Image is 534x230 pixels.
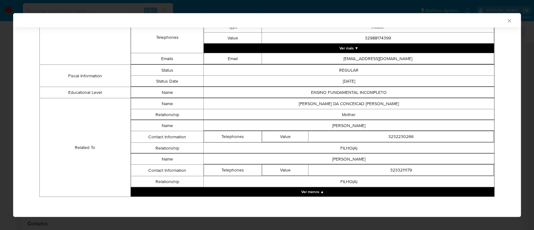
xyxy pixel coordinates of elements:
td: Educational Level [40,87,131,98]
td: Contact Information [131,165,203,176]
td: Email [204,53,262,64]
td: REGULAR [204,65,494,76]
td: ENSINO FUNDAMENTAL INCOMPLETO [204,87,494,98]
button: Collapse array [131,187,494,197]
td: Value [204,33,262,43]
td: Name [131,154,203,165]
td: Relationship [131,176,203,187]
td: Emails [131,53,203,64]
td: Status [131,65,203,76]
button: Expand array [204,43,494,53]
td: [DATE] [204,76,494,87]
td: Telephones [131,22,203,53]
td: [PERSON_NAME] [204,154,494,165]
td: Name [131,120,203,131]
td: Value [262,131,308,142]
td: 3232230266 [308,131,494,142]
td: [PERSON_NAME] DA CONCEICAO [PERSON_NAME] [204,98,494,109]
td: Telephones [204,131,262,142]
td: Relationship [131,143,203,154]
td: Telephones [204,165,262,176]
td: FILHO(A) [204,176,494,187]
td: Related To [40,98,131,197]
td: Contact Information [131,131,203,143]
td: 3233211179 [308,165,494,176]
div: closure-recommendation-modal [13,13,521,217]
td: [EMAIL_ADDRESS][DOMAIN_NAME] [262,53,494,64]
button: Fechar a janela [506,18,512,23]
td: [PERSON_NAME] [204,120,494,131]
td: Name [131,87,203,98]
td: 32988174399 [262,33,494,43]
td: Fiscal Information [40,65,131,87]
td: FILHO(A) [204,143,494,154]
td: Value [262,165,308,176]
td: Relationship [131,109,203,120]
td: Status Date [131,76,203,87]
td: Mother [204,109,494,120]
td: Name [131,98,203,109]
